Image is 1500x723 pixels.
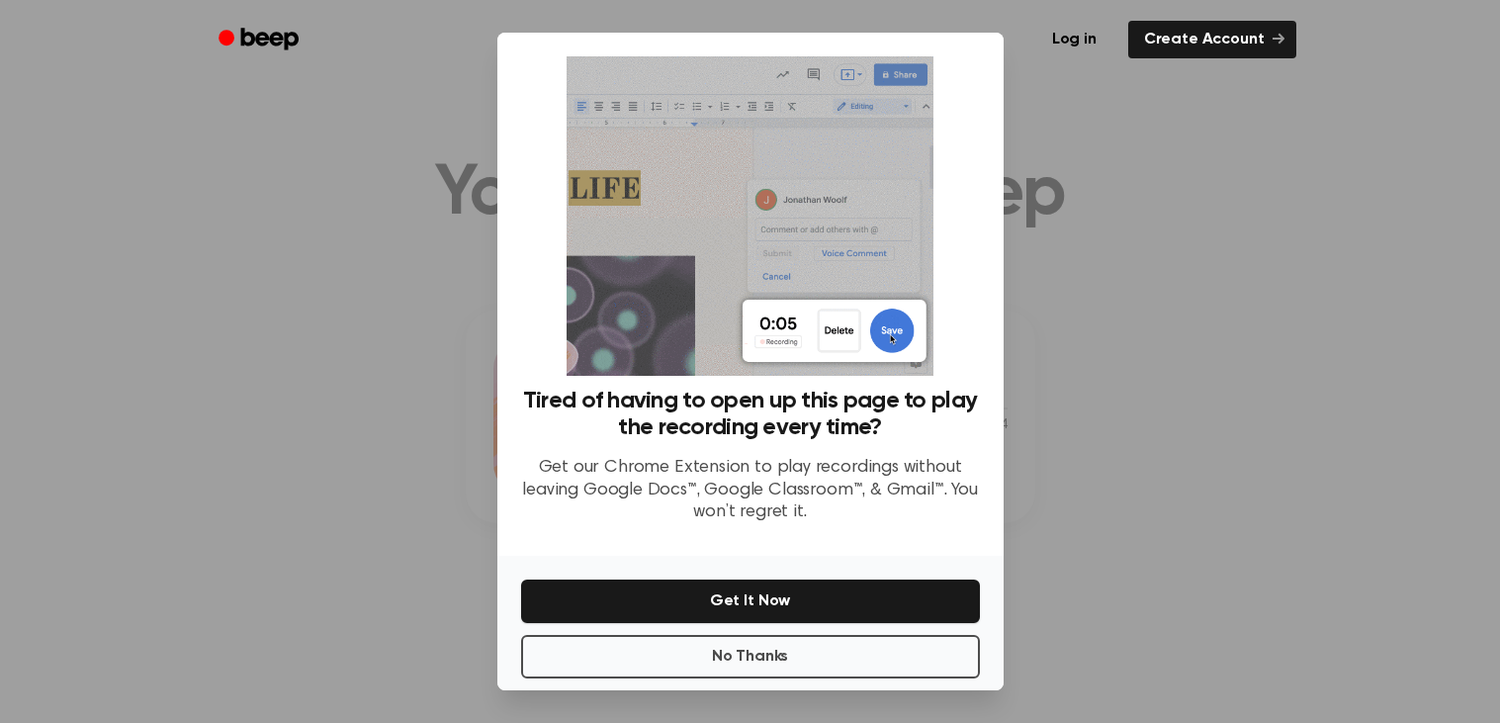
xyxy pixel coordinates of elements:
h3: Tired of having to open up this page to play the recording every time? [521,388,980,441]
p: Get our Chrome Extension to play recordings without leaving Google Docs™, Google Classroom™, & Gm... [521,457,980,524]
a: Create Account [1128,21,1296,58]
a: Beep [205,21,316,59]
button: No Thanks [521,635,980,678]
button: Get It Now [521,580,980,623]
a: Log in [1032,17,1116,62]
img: Beep extension in action [567,56,933,376]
